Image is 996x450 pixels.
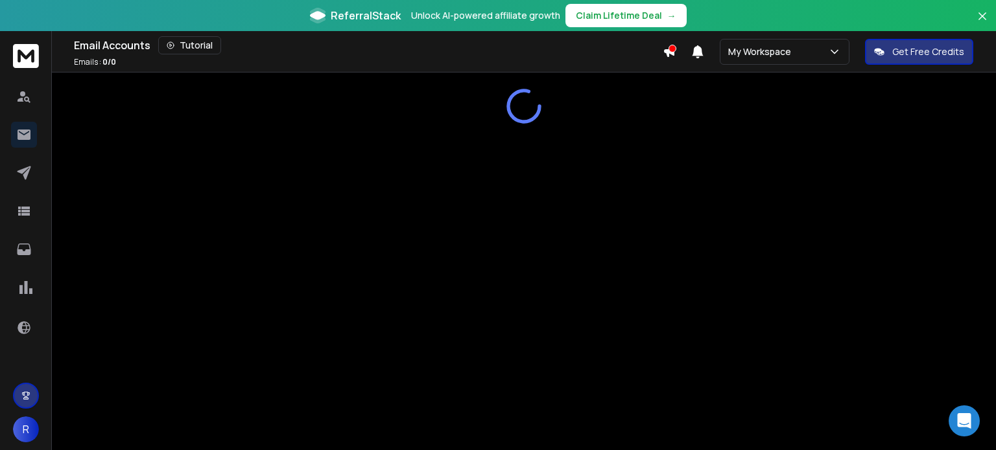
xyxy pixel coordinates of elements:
p: Emails : [74,57,116,67]
button: R [13,416,39,442]
span: ReferralStack [331,8,401,23]
p: Get Free Credits [892,45,964,58]
button: Tutorial [158,36,221,54]
p: My Workspace [728,45,796,58]
span: 0 / 0 [102,56,116,67]
div: Open Intercom Messenger [949,405,980,436]
p: Unlock AI-powered affiliate growth [411,9,560,22]
div: Email Accounts [74,36,663,54]
span: → [667,9,676,22]
button: Close banner [974,8,991,39]
button: Claim Lifetime Deal→ [565,4,687,27]
button: Get Free Credits [865,39,973,65]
